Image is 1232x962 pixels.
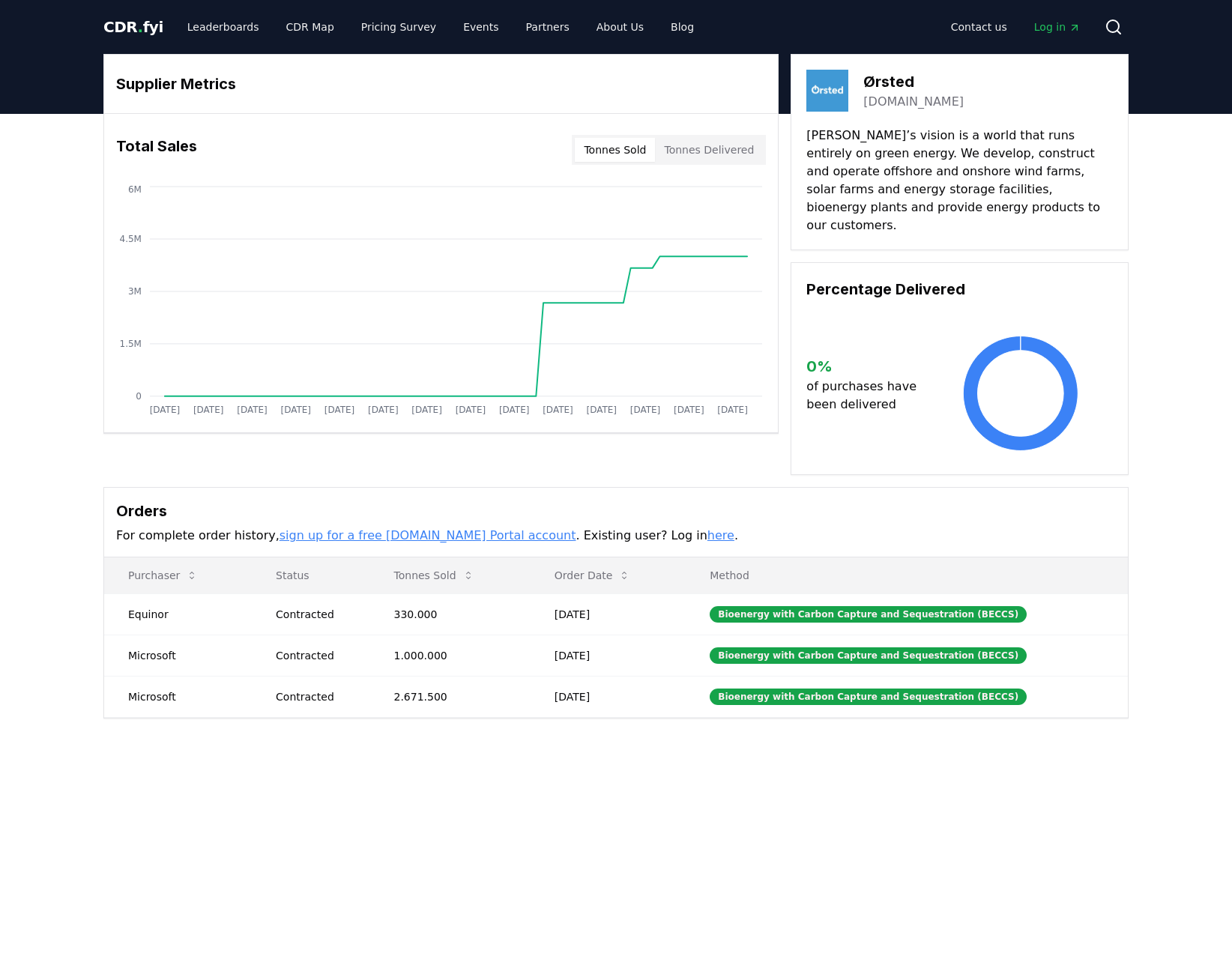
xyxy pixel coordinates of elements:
[710,606,1027,623] div: Bioenergy with Carbon Capture and Sequestration (BECCS)
[543,560,643,590] button: Order Date
[193,405,224,415] tspan: [DATE]
[806,378,928,414] p: of purchases have been delivered
[276,607,357,622] div: Contracted
[120,339,142,349] tspan: 1.5M
[116,500,1116,522] h3: Orders
[103,18,163,36] span: CDR fyi
[120,234,142,244] tspan: 4.5M
[514,13,582,40] a: Partners
[863,93,964,111] a: [DOMAIN_NAME]
[368,405,399,415] tspan: [DATE]
[128,184,142,195] tspan: 6M
[116,560,210,590] button: Purchaser
[710,647,1027,664] div: Bioenergy with Carbon Capture and Sequestration (BECCS)
[138,18,143,36] span: .
[806,355,928,378] h3: 0 %
[531,676,686,717] td: [DATE]
[116,135,197,165] h3: Total Sales
[280,528,576,542] a: sign up for a free [DOMAIN_NAME] Portal account
[324,405,355,415] tspan: [DATE]
[128,286,142,297] tspan: 3M
[276,648,357,663] div: Contracted
[264,568,357,583] p: Status
[659,13,706,40] a: Blog
[707,528,734,542] a: here
[1022,13,1093,40] a: Log in
[274,13,346,40] a: CDR Map
[103,16,163,37] a: CDR.fyi
[104,635,252,676] td: Microsoft
[175,13,271,40] a: Leaderboards
[806,278,1113,300] h3: Percentage Delivered
[382,560,486,590] button: Tonnes Sold
[412,405,443,415] tspan: [DATE]
[281,405,312,415] tspan: [DATE]
[531,635,686,676] td: [DATE]
[531,593,686,635] td: [DATE]
[939,13,1093,40] nav: Main
[150,405,181,415] tspan: [DATE]
[575,138,655,162] button: Tonnes Sold
[370,593,531,635] td: 330.000
[456,405,486,415] tspan: [DATE]
[630,405,661,415] tspan: [DATE]
[276,689,357,704] div: Contracted
[806,70,848,112] img: Ørsted-logo
[499,405,530,415] tspan: [DATE]
[104,676,252,717] td: Microsoft
[710,689,1027,705] div: Bioenergy with Carbon Capture and Sequestration (BECCS)
[370,635,531,676] td: 1.000.000
[116,527,1116,545] p: For complete order history, . Existing user? Log in .
[806,127,1113,235] p: [PERSON_NAME]’s vision is a world that runs entirely on green energy. We develop, construct and o...
[543,405,573,415] tspan: [DATE]
[370,676,531,717] td: 2.671.500
[585,13,656,40] a: About Us
[116,73,766,95] h3: Supplier Metrics
[655,138,763,162] button: Tonnes Delivered
[136,391,142,402] tspan: 0
[237,405,268,415] tspan: [DATE]
[718,405,749,415] tspan: [DATE]
[104,593,252,635] td: Equinor
[863,70,964,93] h3: Ørsted
[349,13,448,40] a: Pricing Survey
[175,13,706,40] nav: Main
[1034,19,1081,34] span: Log in
[587,405,617,415] tspan: [DATE]
[674,405,704,415] tspan: [DATE]
[451,13,510,40] a: Events
[698,568,1116,583] p: Method
[939,13,1019,40] a: Contact us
